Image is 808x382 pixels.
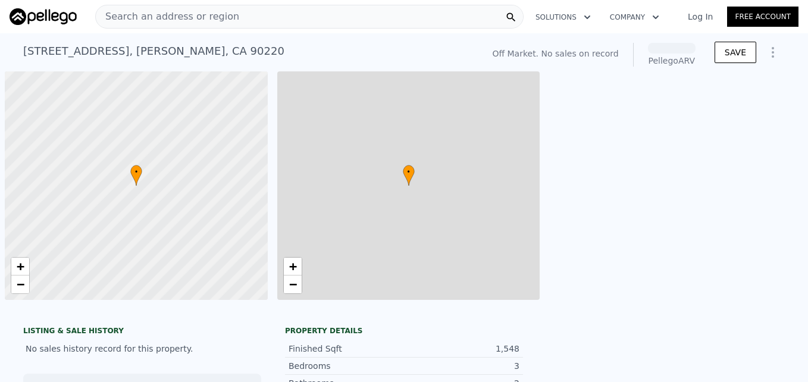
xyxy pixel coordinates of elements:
button: Solutions [526,7,600,28]
span: • [130,167,142,177]
div: 1,548 [404,343,519,355]
div: No sales history record for this property. [23,338,261,359]
span: + [289,259,296,274]
a: Free Account [727,7,798,27]
span: − [17,277,24,292]
div: Property details [285,326,523,336]
button: Show Options [761,40,785,64]
div: Pellego ARV [648,55,696,67]
div: Bedrooms [289,360,404,372]
button: SAVE [715,42,756,63]
div: [STREET_ADDRESS] , [PERSON_NAME] , CA 90220 [23,43,284,60]
span: Search an address or region [96,10,239,24]
div: Off Market. No sales on record [492,48,618,60]
a: Log In [674,11,727,23]
span: + [17,259,24,274]
div: • [403,165,415,186]
div: Finished Sqft [289,343,404,355]
img: Pellego [10,8,77,25]
a: Zoom in [11,258,29,275]
a: Zoom in [284,258,302,275]
span: − [289,277,296,292]
div: 3 [404,360,519,372]
div: LISTING & SALE HISTORY [23,326,261,338]
a: Zoom out [11,275,29,293]
button: Company [600,7,669,28]
a: Zoom out [284,275,302,293]
span: • [403,167,415,177]
div: • [130,165,142,186]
